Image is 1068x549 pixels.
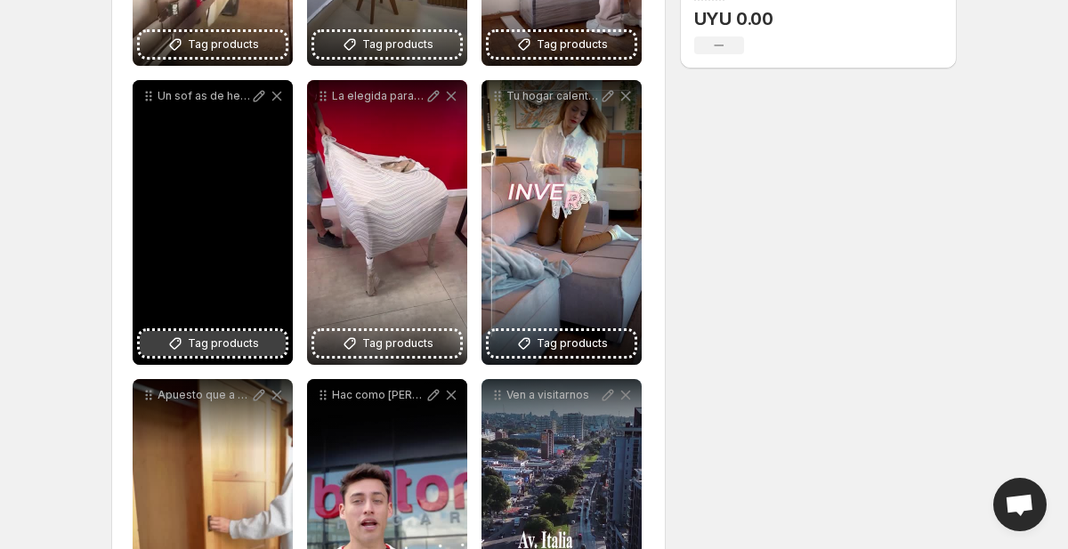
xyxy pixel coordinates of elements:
[489,32,635,57] button: Tag products
[314,331,460,356] button: Tag products
[506,89,599,103] p: Tu hogar calentito y cmodo
[188,335,259,352] span: Tag products
[506,388,599,402] p: Ven a visitarnos
[307,80,467,365] div: La elegida para la ofi Poltrona Urbana Disponible en varios colores Linea Exclusiva Descubr ms en...
[537,36,608,53] span: Tag products
[537,335,608,352] span: Tag products
[694,8,773,29] p: UYU 0.00
[332,89,425,103] p: La elegida para la ofi Poltrona Urbana Disponible en varios colores Linea Exclusiva Descubr ms en...
[158,89,250,103] p: Un sof as de hermoso y enorme con descuento Te lo vas a perder En [PERSON_NAME] sabemos lo import...
[489,331,635,356] button: Tag products
[362,36,433,53] span: Tag products
[188,36,259,53] span: Tag products
[140,331,286,356] button: Tag products
[993,478,1047,531] div: Open chat
[133,80,293,365] div: Un sof as de hermoso y enorme con descuento Te lo vas a perder En [PERSON_NAME] sabemos lo import...
[314,32,460,57] button: Tag products
[362,335,433,352] span: Tag products
[332,388,425,402] p: Hac como [PERSON_NAME] este espectacular aparador curvo de la Lnea Factory que acaba de volver Pe...
[140,32,286,57] button: Tag products
[158,388,250,402] p: Apuesto que a tu dormitorio le hace falta un Placar [PERSON_NAME] estilo colonial Puertas corredi...
[481,80,642,365] div: Tu hogar calentito y cmodoTag products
